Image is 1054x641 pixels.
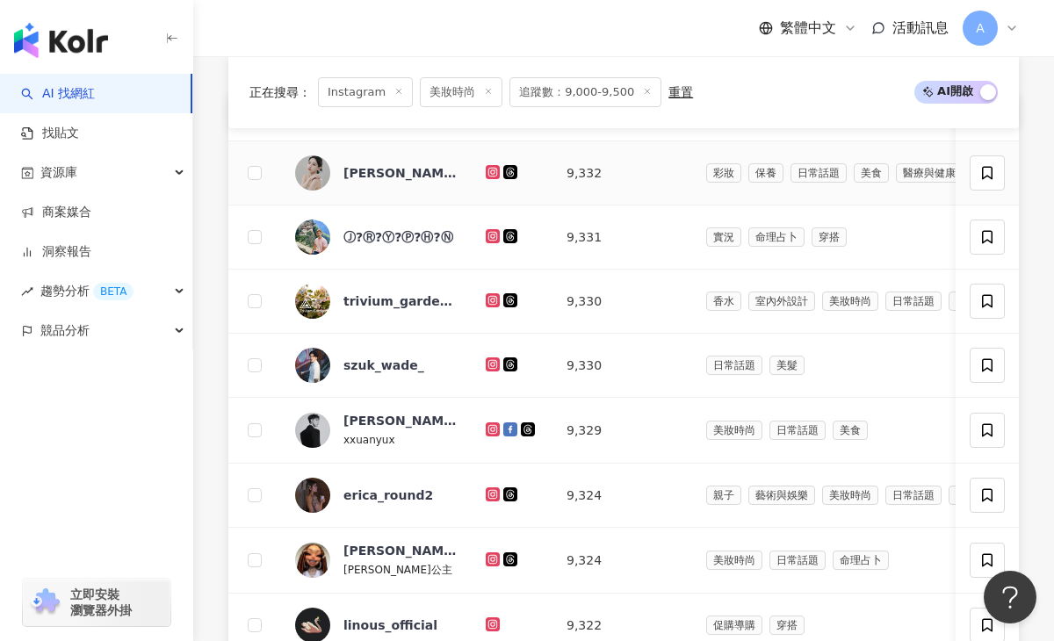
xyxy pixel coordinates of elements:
[885,486,942,505] span: 日常話題
[23,579,170,626] a: chrome extension立即安裝 瀏覽器外掛
[318,77,413,107] span: Instagram
[343,164,458,182] div: [PERSON_NAME]
[706,421,762,440] span: 美妝時尚
[420,77,502,107] span: 美妝時尚
[14,23,108,58] img: logo
[343,616,437,634] div: linous_official
[780,18,836,38] span: 繁體中文
[552,270,692,334] td: 9,330
[896,163,963,183] span: 醫療與健康
[295,284,330,319] img: KOL Avatar
[295,284,458,319] a: KOL Avatartrivium_garden_tw
[295,413,330,448] img: KOL Avatar
[949,292,1015,311] span: 教育與學習
[295,543,330,578] img: KOL Avatar
[70,587,132,618] span: 立即安裝 瀏覽器外掛
[295,220,330,255] img: KOL Avatar
[885,292,942,311] span: 日常話題
[552,528,692,594] td: 9,324
[21,285,33,298] span: rise
[343,292,458,310] div: trivium_garden_tw
[295,348,458,383] a: KOL Avatarszuk_wade_
[892,19,949,36] span: 活動訊息
[854,163,889,183] span: 美食
[295,542,458,579] a: KOL Avatar[PERSON_NAME][PERSON_NAME]公主
[748,227,805,247] span: 命理占卜
[822,486,878,505] span: 美妝時尚
[822,292,878,311] span: 美妝時尚
[21,243,91,261] a: 洞察報告
[295,348,330,383] img: KOL Avatar
[509,77,661,107] span: 追蹤數：9,000-9,500
[552,398,692,464] td: 9,329
[769,616,805,635] span: 穿搭
[790,163,847,183] span: 日常話題
[343,412,458,429] div: [PERSON_NAME]Bryan [PERSON_NAME]
[706,616,762,635] span: 促購導購
[295,220,458,255] a: KOL AvatarⒿ?Ⓡ?Ⓨ?Ⓟ?Ⓗ?Ⓝ
[552,141,692,205] td: 9,332
[769,551,826,570] span: 日常話題
[343,486,433,504] div: erica_round2
[343,542,458,559] div: [PERSON_NAME]
[21,85,95,103] a: searchAI 找網紅
[21,125,79,142] a: 找貼文
[833,551,889,570] span: 命理占卜
[295,155,330,191] img: KOL Avatar
[748,163,783,183] span: 保養
[769,356,805,375] span: 美髮
[343,434,395,446] span: xxuanyux
[706,486,741,505] span: 親子
[769,421,826,440] span: 日常話題
[295,478,330,513] img: KOL Avatar
[343,357,424,374] div: szuk_wade_
[295,155,458,191] a: KOL Avatar[PERSON_NAME]
[295,412,458,449] a: KOL Avatar[PERSON_NAME]Bryan [PERSON_NAME]xxuanyux
[40,153,77,192] span: 資源庫
[833,421,868,440] span: 美食
[949,486,1015,505] span: 教育與學習
[343,228,453,246] div: Ⓙ?Ⓡ?Ⓨ?Ⓟ?Ⓗ?Ⓝ
[249,85,311,99] span: 正在搜尋 ：
[812,227,847,247] span: 穿搭
[976,18,985,38] span: A
[706,292,741,311] span: 香水
[40,311,90,350] span: 競品分析
[40,271,134,311] span: 趨勢分析
[706,551,762,570] span: 美妝時尚
[552,464,692,528] td: 9,324
[668,85,693,99] div: 重置
[21,204,91,221] a: 商案媒合
[748,292,815,311] span: 室內外設計
[28,588,62,616] img: chrome extension
[552,334,692,398] td: 9,330
[93,283,134,300] div: BETA
[748,486,815,505] span: 藝術與娛樂
[706,356,762,375] span: 日常話題
[706,227,741,247] span: 實況
[552,205,692,270] td: 9,331
[295,478,458,513] a: KOL Avatarerica_round2
[984,571,1036,623] iframe: Help Scout Beacon - Open
[706,163,741,183] span: 彩妝
[343,564,452,576] span: [PERSON_NAME]公主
